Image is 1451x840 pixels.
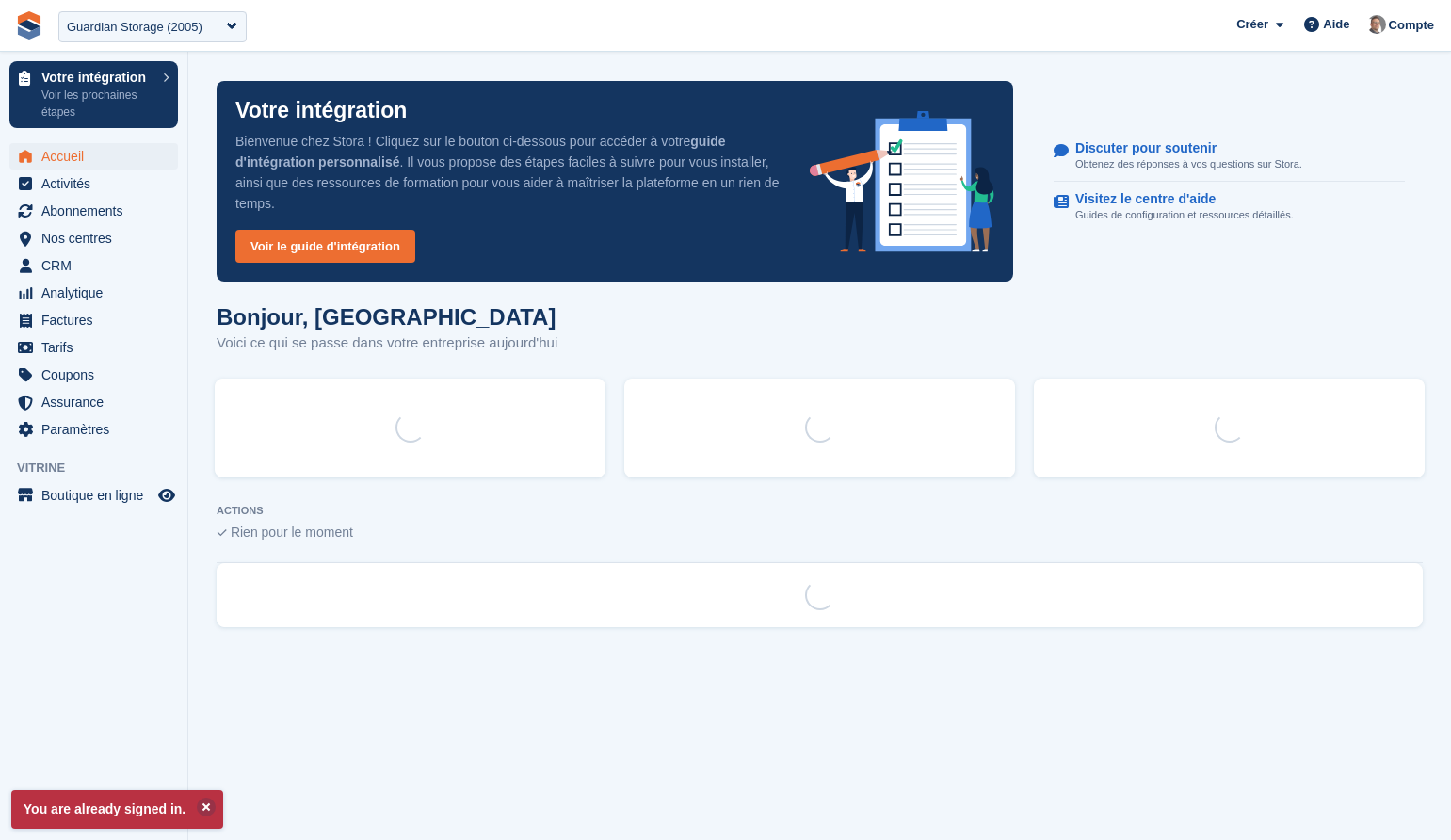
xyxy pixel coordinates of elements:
span: Aide [1323,15,1349,34]
a: menu [9,143,178,170]
img: Sebastien Bonnier [1367,15,1386,34]
p: Voici ce qui se passe dans votre entreprise aujourd'hui [217,332,557,354]
a: menu [9,482,178,509]
a: menu [9,416,178,443]
a: menu [9,362,178,388]
img: stora-icon-8386f47178a22dfd0bd8f6a31ec36ba5ce8667c1dd55bd0f319d3a0aa187defe.svg [15,11,43,40]
a: Votre intégration Voir les prochaines étapes [9,61,178,128]
div: Guardian Storage (2005) [67,18,202,37]
p: Bienvenue chez Stora ! Cliquez sur le bouton ci-dessous pour accéder à votre . Il vous propose de... [235,131,780,214]
span: Compte [1389,16,1434,35]
a: Voir le guide d'intégration [235,230,415,263]
a: Boutique d'aperçu [155,484,178,507]
span: Boutique en ligne [41,482,154,509]
p: Voir les prochaines étapes [41,87,153,121]
a: Visitez le centre d'aide Guides de configuration et ressources détaillés. [1054,182,1405,233]
a: menu [9,389,178,415]
span: Paramètres [41,416,154,443]
p: You are already signed in. [11,790,223,829]
span: Nos centres [41,225,154,251]
span: Tarifs [41,334,154,361]
span: Vitrine [17,459,187,477]
span: Rien pour le moment [231,525,353,540]
span: Créer [1236,15,1268,34]
span: Accueil [41,143,154,170]
span: Assurance [41,389,154,415]
a: menu [9,170,178,197]
a: menu [9,307,178,333]
span: Activités [41,170,154,197]
span: CRM [41,252,154,279]
p: ACTIONS [217,505,1423,517]
span: Analytique [41,280,154,306]
p: Guides de configuration et ressources détaillés. [1075,207,1294,223]
img: onboarding-info-6c161a55d2c0e0a8cae90662b2fe09162a5109e8cc188191df67fb4f79e88e88.svg [810,111,994,252]
span: Factures [41,307,154,333]
a: Discuter pour soutenir Obtenez des réponses à vos questions sur Stora. [1054,131,1405,183]
a: menu [9,334,178,361]
p: Votre intégration [235,100,407,121]
p: Obtenez des réponses à vos questions sur Stora. [1075,156,1302,172]
p: Votre intégration [41,71,153,84]
strong: guide d'intégration personnalisé [235,134,726,170]
span: Abonnements [41,198,154,224]
a: menu [9,280,178,306]
h1: Bonjour, [GEOGRAPHIC_DATA] [217,304,557,330]
a: menu [9,252,178,279]
a: menu [9,198,178,224]
p: Visitez le centre d'aide [1075,191,1279,207]
span: Coupons [41,362,154,388]
img: blank_slate_check_icon-ba018cac091ee9be17c0a81a6c232d5eb81de652e7a59be601be346b1b6ddf79.svg [217,529,227,537]
a: menu [9,225,178,251]
p: Discuter pour soutenir [1075,140,1287,156]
